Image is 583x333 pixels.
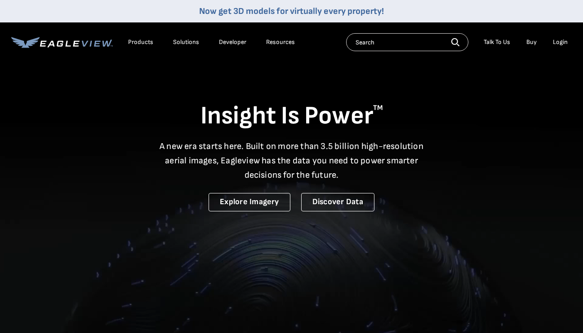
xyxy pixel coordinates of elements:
[266,38,295,46] div: Resources
[173,38,199,46] div: Solutions
[209,193,290,211] a: Explore Imagery
[128,38,153,46] div: Products
[11,101,572,132] h1: Insight Is Power
[154,139,429,182] p: A new era starts here. Built on more than 3.5 billion high-resolution aerial images, Eagleview ha...
[346,33,468,51] input: Search
[484,38,510,46] div: Talk To Us
[219,38,246,46] a: Developer
[301,193,374,211] a: Discover Data
[373,104,383,112] sup: TM
[199,6,384,17] a: Now get 3D models for virtually every property!
[526,38,537,46] a: Buy
[553,38,568,46] div: Login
